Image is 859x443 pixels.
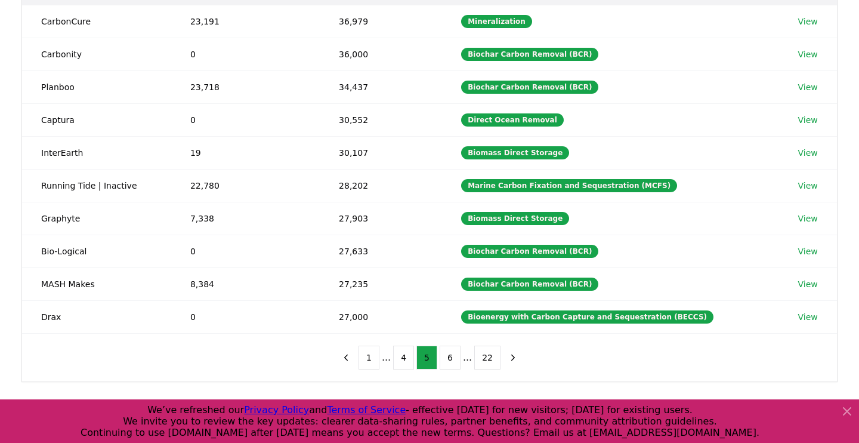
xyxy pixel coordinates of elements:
div: Biochar Carbon Removal (BCR) [461,48,598,61]
td: 19 [171,136,320,169]
td: 23,718 [171,70,320,103]
td: 22,780 [171,169,320,202]
div: Mineralization [461,15,532,28]
a: View [798,278,818,290]
button: 22 [474,346,500,370]
li: ... [463,350,472,365]
td: 7,338 [171,202,320,235]
td: 28,202 [320,169,442,202]
a: View [798,48,818,60]
div: Biochar Carbon Removal (BCR) [461,81,598,94]
td: 0 [171,235,320,267]
td: 27,903 [320,202,442,235]
td: 0 [171,38,320,70]
a: View [798,180,818,192]
button: 6 [440,346,461,370]
td: 30,107 [320,136,442,169]
td: 27,633 [320,235,442,267]
button: 5 [416,346,437,370]
td: 27,000 [320,300,442,333]
td: Planboo [22,70,171,103]
td: Carbonity [22,38,171,70]
td: Graphyte [22,202,171,235]
button: previous page [336,346,356,370]
td: Bio-Logical [22,235,171,267]
td: 0 [171,103,320,136]
td: 27,235 [320,267,442,300]
button: 4 [393,346,414,370]
a: View [798,311,818,323]
div: Direct Ocean Removal [461,113,564,127]
td: 8,384 [171,267,320,300]
td: 30,552 [320,103,442,136]
a: View [798,147,818,159]
div: Biochar Carbon Removal (BCR) [461,278,598,291]
td: 36,979 [320,5,442,38]
div: Biochar Carbon Removal (BCR) [461,245,598,258]
td: InterEarth [22,136,171,169]
td: MASH Makes [22,267,171,300]
a: View [798,114,818,126]
div: Biomass Direct Storage [461,212,569,225]
a: View [798,81,818,93]
div: Bioenergy with Carbon Capture and Sequestration (BECCS) [461,310,713,324]
td: Drax [22,300,171,333]
td: 34,437 [320,70,442,103]
td: CarbonCure [22,5,171,38]
li: ... [382,350,391,365]
td: Running Tide | Inactive [22,169,171,202]
td: Captura [22,103,171,136]
td: 0 [171,300,320,333]
td: 36,000 [320,38,442,70]
a: View [798,16,818,27]
div: Marine Carbon Fixation and Sequestration (MCFS) [461,179,677,192]
a: View [798,245,818,257]
div: Biomass Direct Storage [461,146,569,159]
a: View [798,213,818,224]
button: 1 [359,346,379,370]
button: next page [503,346,523,370]
td: 23,191 [171,5,320,38]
